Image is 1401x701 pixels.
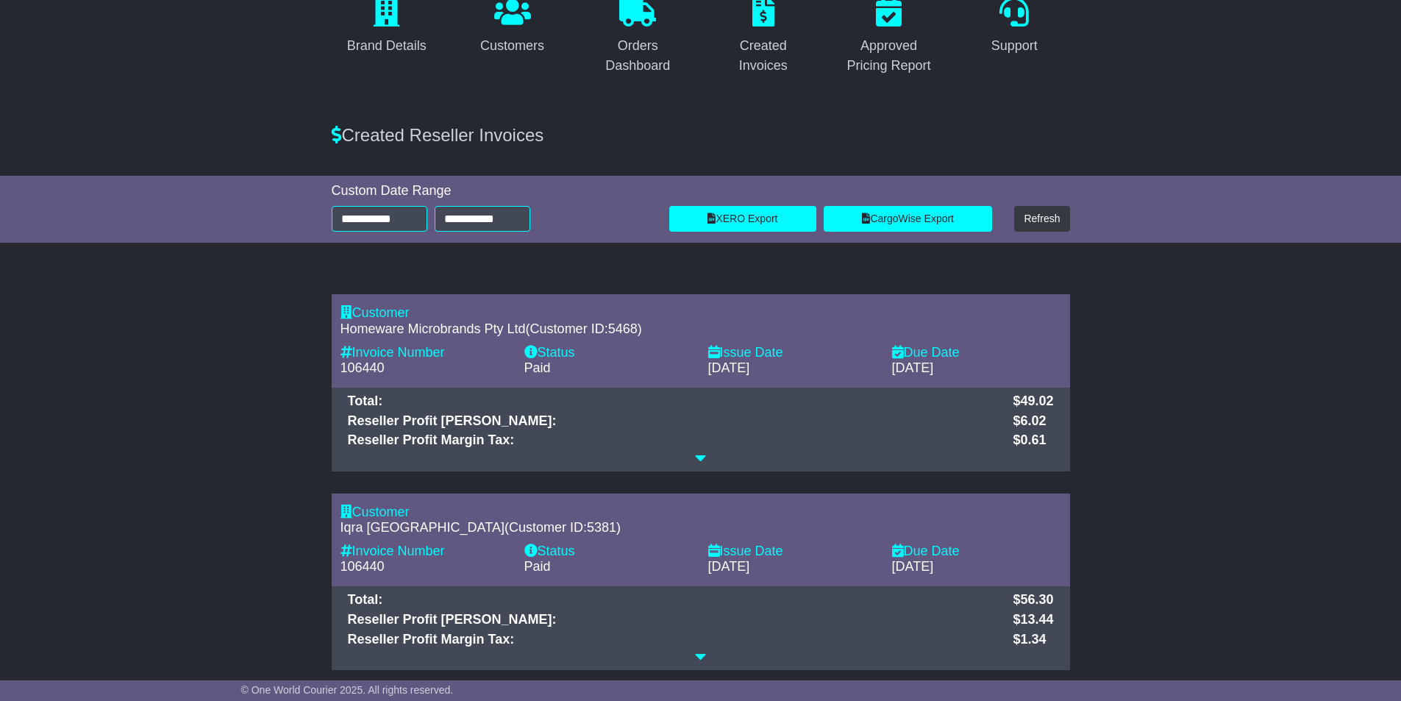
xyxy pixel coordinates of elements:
[341,305,1061,321] div: Customer
[341,520,505,535] span: Iqra [GEOGRAPHIC_DATA]
[1005,431,1060,451] td: $
[341,360,510,377] div: 106440
[708,559,877,575] div: [DATE]
[892,345,1061,361] div: Due Date
[708,345,877,361] div: Issue Date
[324,125,1077,146] div: Created Reseller Invoices
[1005,392,1060,412] td: $
[843,36,935,76] div: Approved Pricing Report
[341,505,1061,521] div: Customer
[1020,433,1046,447] span: 0.61
[1020,612,1053,627] span: 13.44
[341,411,1006,431] td: Reseller Profit [PERSON_NAME]:
[341,520,1061,536] div: (Customer ID: )
[524,360,694,377] div: Paid
[332,586,1070,670] div: Total: $56.30 Reseller Profit [PERSON_NAME]: $13.44 Reseller Profit Margin Tax: $1.34
[1005,630,1060,650] td: $
[1020,413,1046,428] span: 6.02
[1005,591,1060,611] td: $
[341,321,526,336] span: Homeware Microbrands Pty Ltd
[892,360,1061,377] div: [DATE]
[1020,592,1053,607] span: 56.30
[587,520,616,535] span: 5381
[524,345,694,361] div: Status
[1020,394,1053,408] span: 49.02
[669,206,816,232] a: XERO Export
[1014,206,1069,232] button: Refresh
[1020,632,1046,647] span: 1.34
[480,36,544,56] div: Customers
[341,559,510,575] div: 106440
[824,206,993,232] a: CargoWise Export
[241,684,454,696] span: © One World Courier 2025. All rights reserved.
[524,544,694,560] div: Status
[332,388,1070,472] div: Total: $49.02 Reseller Profit [PERSON_NAME]: $6.02 Reseller Profit Margin Tax: $0.61
[592,36,684,76] div: Orders Dashboard
[1005,611,1060,630] td: $
[708,360,877,377] div: [DATE]
[608,321,638,336] span: 5468
[332,183,655,199] div: Custom Date Range
[347,36,427,56] div: Brand Details
[341,345,510,361] div: Invoice Number
[341,321,1061,338] div: (Customer ID: )
[718,36,810,76] div: Created Invoices
[892,559,1061,575] div: [DATE]
[524,559,694,575] div: Paid
[341,630,1006,650] td: Reseller Profit Margin Tax:
[708,544,877,560] div: Issue Date
[1005,411,1060,431] td: $
[341,392,1006,412] td: Total:
[341,431,1006,451] td: Reseller Profit Margin Tax:
[341,591,1006,611] td: Total:
[341,611,1006,630] td: Reseller Profit [PERSON_NAME]:
[892,544,1061,560] div: Due Date
[991,36,1038,56] div: Support
[341,544,510,560] div: Invoice Number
